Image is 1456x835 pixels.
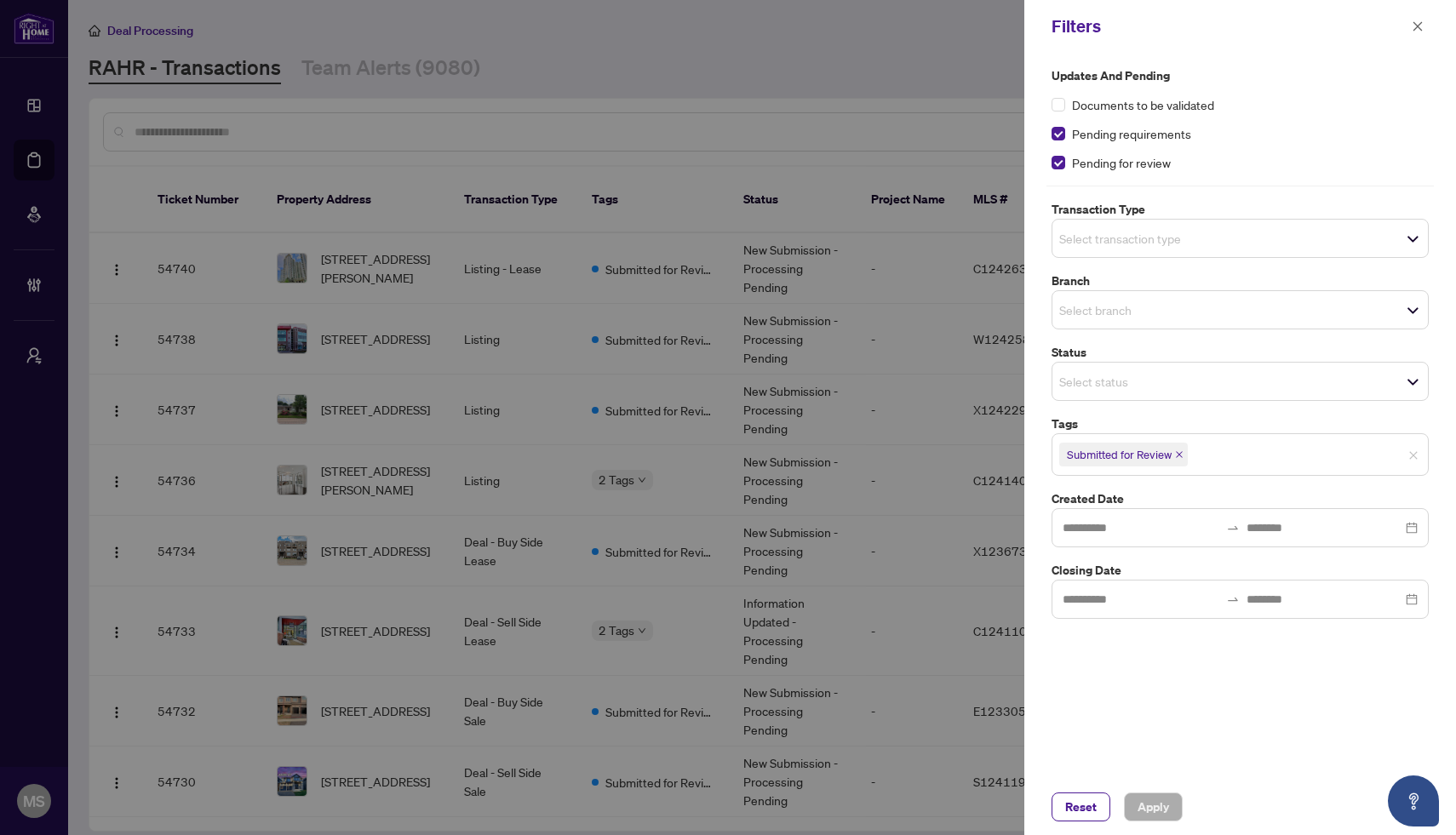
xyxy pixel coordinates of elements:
[1226,521,1240,535] span: swap-right
[1052,792,1110,821] button: Reset
[1226,592,1240,606] span: to
[1052,200,1429,219] label: Transaction Type
[1052,415,1429,433] label: Tags
[1124,792,1183,821] button: Apply
[1408,450,1419,460] span: close
[1052,66,1429,85] label: Updates and Pending
[1052,272,1429,290] label: Branch
[1059,443,1188,466] span: Submitted for Review
[1412,20,1424,32] span: close
[1072,95,1214,114] span: Documents to be validated
[1388,775,1439,826] button: Open asap
[1065,793,1097,821] span: Reset
[1226,521,1240,535] span: to
[1226,592,1240,606] span: swap-right
[1052,343,1429,362] label: Status
[1052,489,1429,508] label: Created Date
[1072,153,1171,172] span: Pending for review
[1072,124,1191,143] span: Pending requirements
[1052,561,1429,580] label: Closing Date
[1175,450,1184,459] span: close
[1067,446,1172,463] span: Submitted for Review
[1052,14,1407,39] div: Filters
